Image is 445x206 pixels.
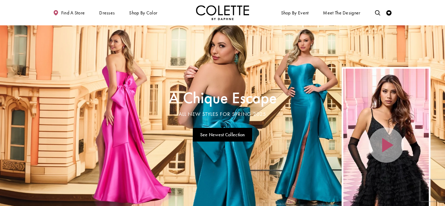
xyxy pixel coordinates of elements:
[61,10,85,15] span: Find a store
[385,5,393,20] a: Check Wishlist
[322,5,362,20] a: Meet the designer
[374,5,382,20] a: Toggle search
[52,5,86,20] a: Find a store
[128,5,159,20] span: Shop by color
[196,5,249,20] a: Visit Home Page
[323,10,360,15] span: Meet the designer
[193,128,252,142] a: See Newest Collection A Chique Escape All New Styles For Spring 2025
[280,5,310,20] span: Shop By Event
[196,5,249,20] img: Colette by Daphne
[281,10,309,15] span: Shop By Event
[129,10,157,15] span: Shop by color
[167,126,278,144] ul: Slider Links
[99,10,115,15] span: Dresses
[98,5,116,20] span: Dresses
